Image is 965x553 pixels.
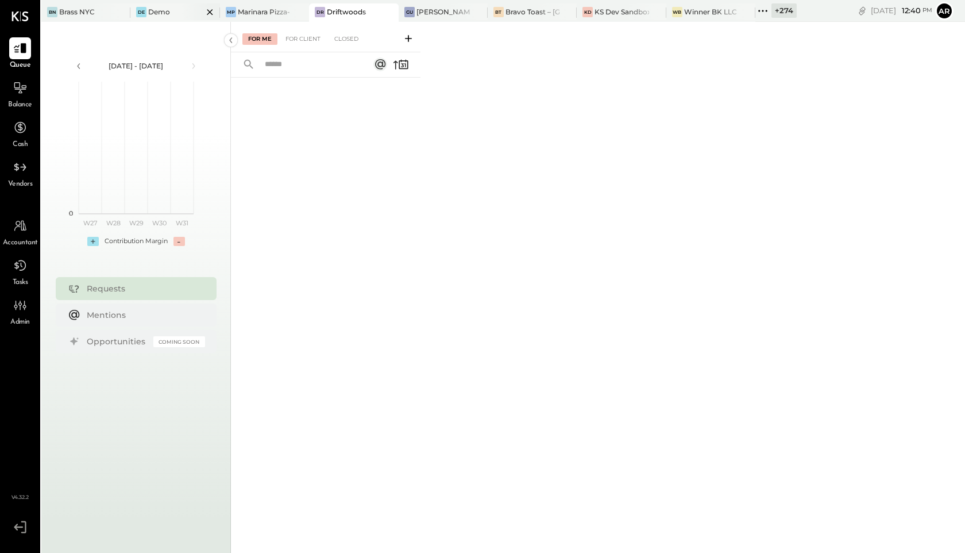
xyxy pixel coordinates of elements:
[416,7,470,17] div: [PERSON_NAME] Union Market
[105,237,168,246] div: Contribution Margin
[1,215,40,248] a: Accountant
[1,255,40,288] a: Tasks
[226,7,236,17] div: MP
[1,156,40,190] a: Vendors
[856,5,868,17] div: copy link
[83,219,97,227] text: W27
[10,60,31,71] span: Queue
[280,33,326,45] div: For Client
[87,309,199,321] div: Mentions
[1,37,40,71] a: Queue
[1,77,40,110] a: Balance
[148,7,170,17] div: Demo
[493,7,504,17] div: BT
[47,7,57,17] div: BN
[87,237,99,246] div: +
[315,7,325,17] div: Dr
[771,3,797,18] div: + 274
[404,7,415,17] div: GU
[176,219,188,227] text: W31
[1,117,40,150] a: Cash
[13,140,28,150] span: Cash
[8,100,32,110] span: Balance
[684,7,737,17] div: Winner BK LLC
[87,283,199,294] div: Requests
[871,5,932,16] div: [DATE]
[136,7,146,17] div: De
[153,336,205,347] div: Coming Soon
[935,2,954,20] button: Ar
[1,294,40,328] a: Admin
[106,219,120,227] text: W28
[3,238,38,248] span: Accountant
[505,7,559,17] div: Bravo Toast – [GEOGRAPHIC_DATA]
[10,317,30,328] span: Admin
[152,219,166,227] text: W30
[672,7,682,17] div: WB
[173,237,185,246] div: -
[238,7,292,17] div: Marinara Pizza- [GEOGRAPHIC_DATA]
[69,209,73,217] text: 0
[87,336,148,347] div: Opportunities
[329,33,364,45] div: Closed
[242,33,277,45] div: For Me
[87,61,185,71] div: [DATE] - [DATE]
[582,7,593,17] div: KD
[595,7,649,17] div: KS Dev Sandbox
[59,7,95,17] div: Brass NYC
[8,179,33,190] span: Vendors
[327,7,366,17] div: Driftwoods
[13,278,28,288] span: Tasks
[129,219,143,227] text: W29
